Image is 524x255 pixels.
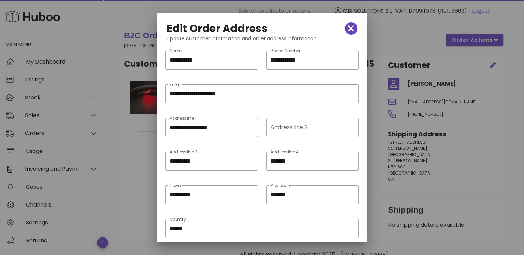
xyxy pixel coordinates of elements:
[167,23,268,34] h2: Edit Order Address
[270,149,299,155] label: Address line 4
[169,116,196,121] label: Address line 1
[169,82,181,87] label: Email
[169,48,182,54] label: Name
[270,183,290,188] label: Postcode
[161,35,362,48] div: Update customer information and order address information
[169,183,181,188] label: Town
[169,149,197,155] label: Address line 3
[270,48,301,54] label: Phone Number
[169,217,186,222] label: Country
